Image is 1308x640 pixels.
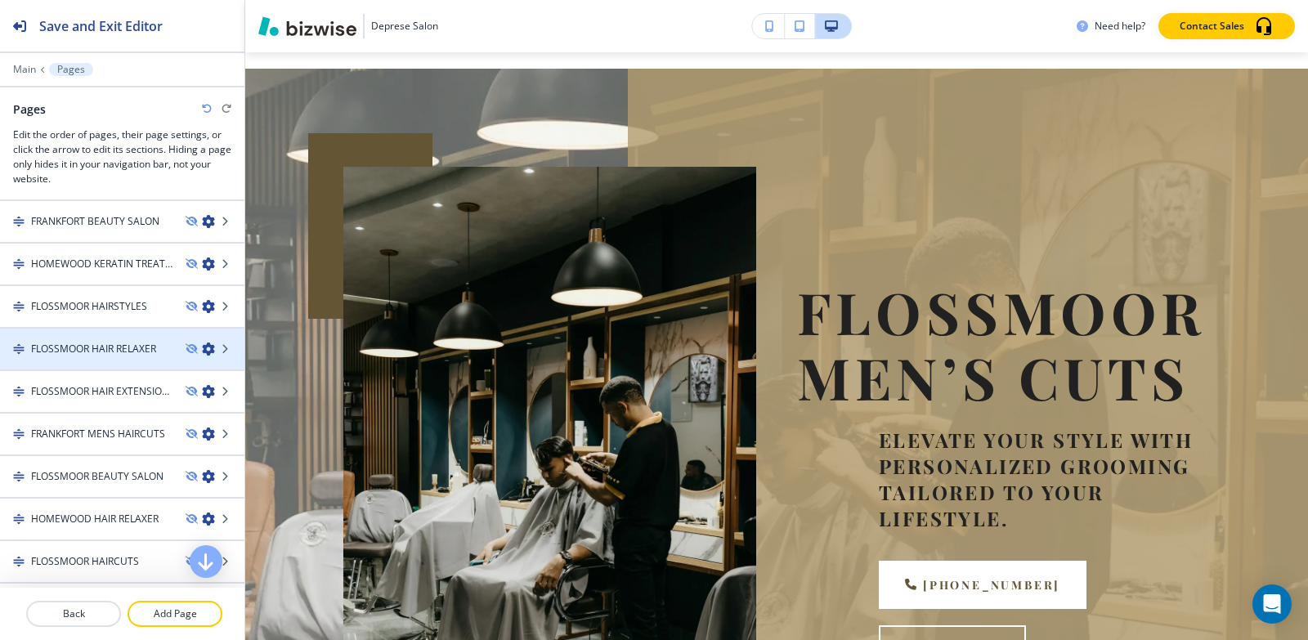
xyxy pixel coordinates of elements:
h4: FLOSSMOOR HAIR RELAXER [31,342,156,356]
img: Drag [13,556,25,567]
h4: HOMEWOOD KERATIN TREATMENTS [31,257,172,271]
button: Contact Sales [1158,13,1295,39]
div: Open Intercom Messenger [1252,584,1292,624]
h4: FLOSSMOOR HAIRCUTS [31,554,139,569]
p: Add Page [129,606,221,621]
p: Elevate your style with personalized grooming tailored to your lifestyle. [879,427,1210,531]
img: Drag [13,428,25,440]
h4: HOMEWOOD HAIR RELAXER [31,512,159,526]
h4: FLOSSMOOR HAIRSTYLES [31,299,147,314]
h4: FRANKFORT MENS HAIRCUTS [31,427,165,441]
h4: FLOSSMOOR HAIR EXTENSIONS [31,384,172,399]
h2: Pages [13,101,46,118]
p: Back [28,606,119,621]
img: Bizwise Logo [258,16,356,36]
h3: Edit the order of pages, their page settings, or click the arrow to edit its sections. Hiding a p... [13,128,231,186]
button: Pages [49,63,93,76]
img: Drag [13,343,25,355]
p: Pages [57,64,85,75]
h3: Need help? [1095,19,1145,34]
img: Drag [13,386,25,397]
img: Drag [13,301,25,312]
h2: Save and Exit Editor [39,16,163,36]
button: Main [13,64,36,75]
p: Flossmoor Men’s Cuts [797,280,1210,410]
button: Add Page [128,601,222,627]
img: Drag [13,471,25,482]
h3: Deprese Salon [371,19,438,34]
button: Back [26,601,121,627]
p: Contact Sales [1180,19,1244,34]
img: Drag [13,258,25,270]
img: Drag [13,216,25,227]
h4: FLOSSMOOR BEAUTY SALON [31,469,163,484]
a: [PHONE_NUMBER] [879,561,1086,609]
h4: FRANKFORT BEAUTY SALON [31,214,159,229]
img: Drag [13,513,25,525]
button: Deprese Salon [258,14,438,38]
